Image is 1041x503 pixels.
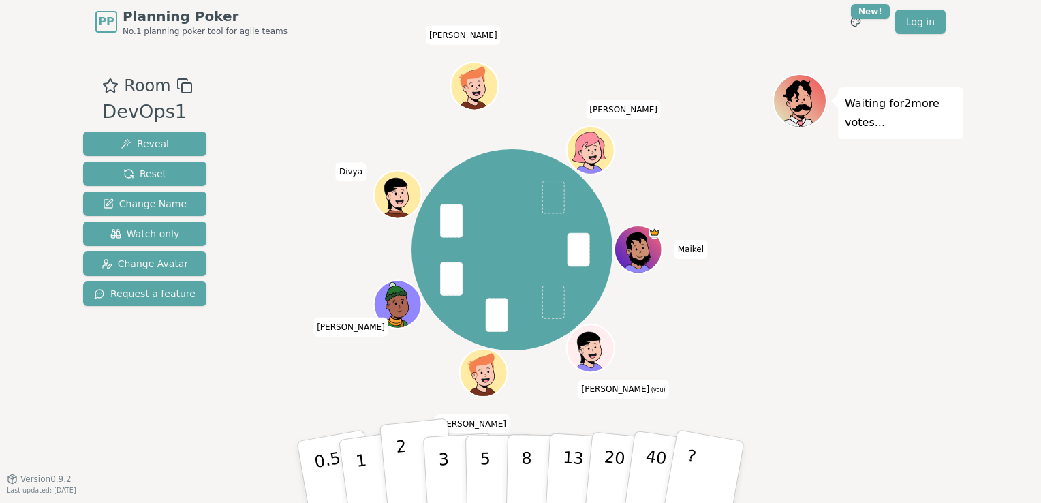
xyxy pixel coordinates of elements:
span: (you) [649,388,666,394]
button: Watch only [83,222,206,246]
span: Click to change your name [578,380,669,399]
span: Room [124,74,170,98]
span: Last updated: [DATE] [7,487,76,494]
button: Reset [83,162,206,186]
span: Change Name [103,197,187,211]
span: Request a feature [94,287,196,301]
span: Planning Poker [123,7,288,26]
span: Click to change your name [674,240,707,259]
span: Maikel is the host [649,227,662,239]
span: Watch only [110,227,180,241]
div: New! [851,4,890,19]
span: PP [98,14,114,30]
button: Add as favourite [102,74,119,98]
button: Click to change your avatar [568,326,613,371]
span: Version 0.9.2 [20,474,72,485]
div: DevOps1 [102,98,192,126]
span: Click to change your name [586,100,661,119]
span: Click to change your name [435,414,510,433]
span: Reset [123,167,166,181]
span: Change Avatar [102,257,189,271]
button: Change Avatar [83,251,206,276]
button: Request a feature [83,281,206,306]
button: Version0.9.2 [7,474,72,485]
span: No.1 planning poker tool for agile teams [123,26,288,37]
p: Waiting for 2 more votes... [845,94,957,132]
button: New! [843,10,868,34]
a: Log in [895,10,946,34]
button: Change Name [83,192,206,216]
span: Click to change your name [336,162,366,181]
button: Reveal [83,132,206,156]
a: PPPlanning PokerNo.1 planning poker tool for agile teams [95,7,288,37]
span: Click to change your name [426,26,501,45]
span: Reveal [121,137,169,151]
span: Click to change your name [313,318,388,337]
